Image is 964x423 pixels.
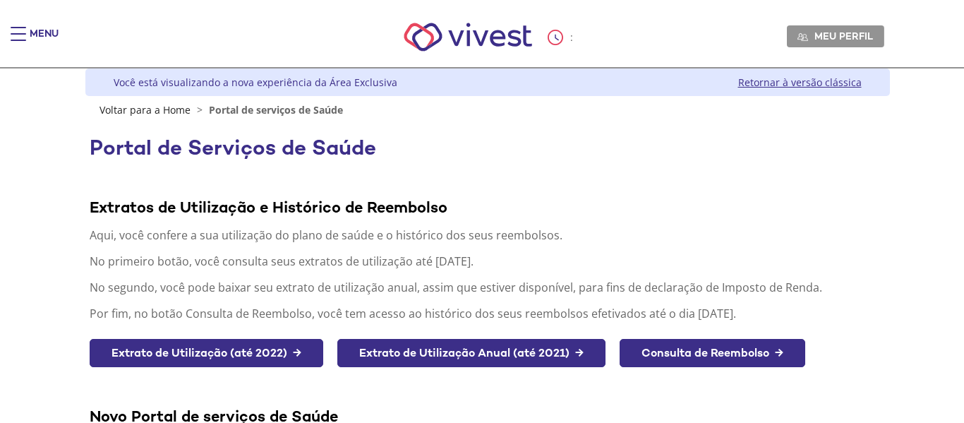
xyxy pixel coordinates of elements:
a: Consulta de Reembolso → [620,339,805,368]
a: Extrato de Utilização (até 2022) → [90,339,323,368]
img: Vivest [388,7,548,67]
span: Portal de serviços de Saúde [209,103,343,117]
p: No primeiro botão, você consulta seus extratos de utilização até [DATE]. [90,254,886,269]
div: : [548,30,576,45]
div: Você está visualizando a nova experiência da Área Exclusiva [114,76,397,89]
a: Extrato de Utilização Anual (até 2021) → [337,339,605,368]
span: Meu perfil [814,30,873,42]
img: Meu perfil [797,32,808,42]
a: Retornar à versão clássica [738,76,862,89]
div: Extratos de Utilização e Histórico de Reembolso [90,197,886,217]
div: Menu [30,27,59,55]
p: Por fim, no botão Consulta de Reembolso, você tem acesso ao histórico dos seus reembolsos efetiva... [90,306,886,321]
a: Voltar para a Home [100,103,191,117]
h1: Portal de Serviços de Saúde [90,136,886,160]
p: Aqui, você confere a sua utilização do plano de saúde e o histórico dos seus reembolsos. [90,227,886,243]
span: > [193,103,206,117]
a: Meu perfil [787,25,884,47]
p: No segundo, você pode baixar seu extrato de utilização anual, assim que estiver disponível, para ... [90,280,886,295]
